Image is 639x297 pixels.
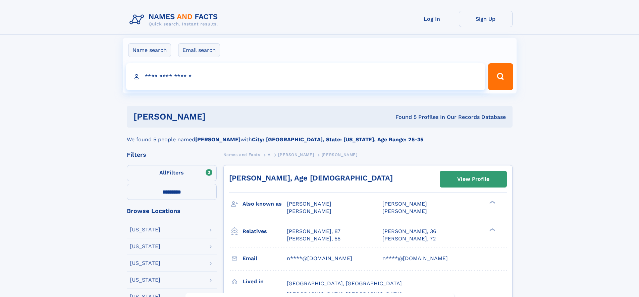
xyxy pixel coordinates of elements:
a: [PERSON_NAME], 55 [287,235,340,242]
a: [PERSON_NAME], 36 [382,228,436,235]
a: Log In [405,11,459,27]
a: A [268,150,271,159]
div: ❯ [488,227,496,232]
a: [PERSON_NAME], 87 [287,228,340,235]
div: Found 5 Profiles In Our Records Database [301,114,506,121]
a: View Profile [440,171,507,187]
a: [PERSON_NAME], 72 [382,235,436,242]
label: Filters [127,165,217,181]
div: Browse Locations [127,208,217,214]
a: [PERSON_NAME] [278,150,314,159]
h3: Relatives [243,226,287,237]
a: [PERSON_NAME], Age [DEMOGRAPHIC_DATA] [229,174,393,182]
h1: [PERSON_NAME] [134,113,301,121]
div: [US_STATE] [130,277,160,283]
span: [PERSON_NAME] [278,152,314,157]
span: A [268,152,271,157]
div: View Profile [457,171,489,187]
div: We found 5 people named with . [127,128,513,144]
a: Sign Up [459,11,513,27]
h3: Also known as [243,198,287,210]
span: [PERSON_NAME] [287,201,331,207]
div: [US_STATE] [130,227,160,232]
span: [PERSON_NAME] [382,201,427,207]
div: ❯ [488,200,496,205]
button: Search Button [488,63,513,90]
a: Names and Facts [223,150,260,159]
div: Filters [127,152,217,158]
h3: Lived in [243,276,287,287]
span: [GEOGRAPHIC_DATA], [GEOGRAPHIC_DATA] [287,280,402,287]
div: [US_STATE] [130,244,160,249]
label: Email search [178,43,220,57]
h3: Email [243,253,287,264]
span: [PERSON_NAME] [382,208,427,214]
b: City: [GEOGRAPHIC_DATA], State: [US_STATE], Age Range: 25-35 [252,136,423,143]
input: search input [126,63,485,90]
span: [PERSON_NAME] [322,152,358,157]
label: Name search [128,43,171,57]
img: Logo Names and Facts [127,11,223,29]
span: [PERSON_NAME] [287,208,331,214]
div: [US_STATE] [130,261,160,266]
b: [PERSON_NAME] [195,136,241,143]
span: All [159,169,166,176]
